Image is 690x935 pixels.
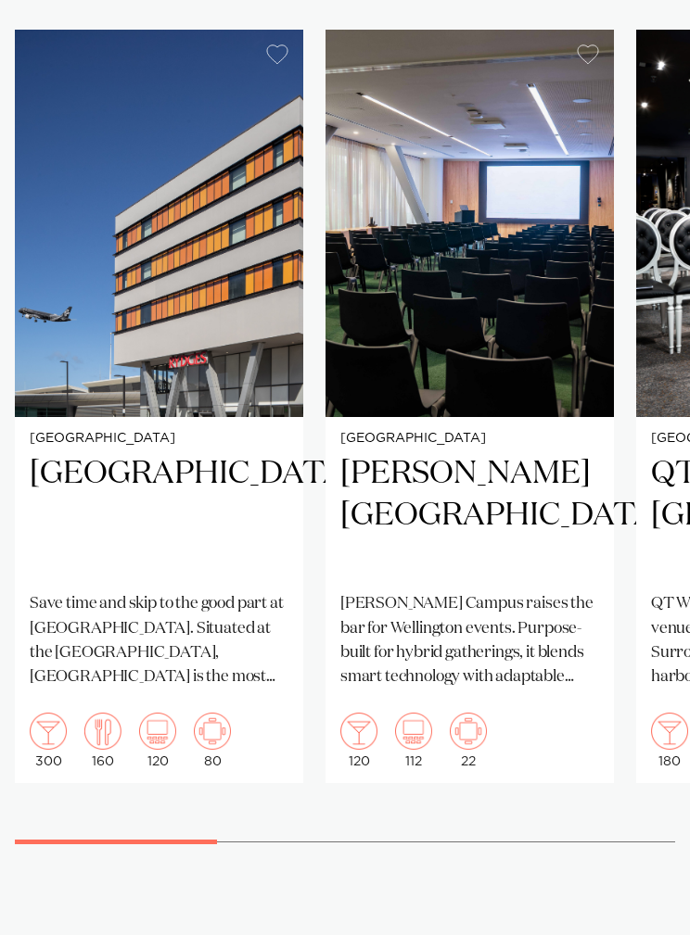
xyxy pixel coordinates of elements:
small: [GEOGRAPHIC_DATA] [30,432,288,446]
swiper-slide: 2 / 7 [326,30,614,782]
img: cocktail.png [651,713,688,750]
div: 120 [340,713,377,768]
img: theatre.png [395,713,432,750]
div: 80 [194,713,231,768]
div: 22 [450,713,487,768]
div: 160 [84,713,121,768]
p: Save time and skip to the good part at [GEOGRAPHIC_DATA]. Situated at the [GEOGRAPHIC_DATA], [GEO... [30,592,288,689]
div: 120 [139,713,176,768]
small: [GEOGRAPHIC_DATA] [340,432,599,446]
p: [PERSON_NAME] Campus raises the bar for Wellington events. Purpose-built for hybrid gatherings, i... [340,592,599,689]
a: [GEOGRAPHIC_DATA] [PERSON_NAME][GEOGRAPHIC_DATA] [PERSON_NAME] Campus raises the bar for Wellingt... [326,30,614,782]
div: 112 [395,713,432,768]
img: meeting.png [194,713,231,750]
img: cocktail.png [30,713,67,750]
div: 180 [651,713,688,768]
img: dining.png [84,713,121,750]
img: theatre.png [139,713,176,750]
img: cocktail.png [340,713,377,750]
div: 300 [30,713,67,768]
h2: [PERSON_NAME][GEOGRAPHIC_DATA] [340,453,599,578]
swiper-slide: 1 / 7 [15,30,303,782]
a: [GEOGRAPHIC_DATA] [GEOGRAPHIC_DATA] Save time and skip to the good part at [GEOGRAPHIC_DATA]. Sit... [15,30,303,782]
h2: [GEOGRAPHIC_DATA] [30,453,288,578]
img: meeting.png [450,713,487,750]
